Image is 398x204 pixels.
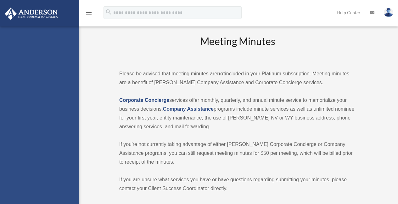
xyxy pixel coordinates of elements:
i: search [105,9,112,15]
strong: not [217,71,225,76]
h2: Meeting Minutes [119,34,356,61]
img: Anderson Advisors Platinum Portal [3,8,60,20]
a: Corporate Concierge [119,97,169,103]
p: If you’re not currently taking advantage of either [PERSON_NAME] Corporate Concierge or Company A... [119,140,356,166]
img: User Pic [384,8,393,17]
a: menu [85,11,92,16]
p: services offer monthly, quarterly, and annual minute service to memorialize your business decisio... [119,96,356,131]
a: Company Assistance [163,106,214,112]
i: menu [85,9,92,16]
p: Please be advised that meeting minutes are included in your Platinum subscription. Meeting minute... [119,69,356,87]
p: If you are unsure what services you have or have questions regarding submitting your minutes, ple... [119,175,356,193]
